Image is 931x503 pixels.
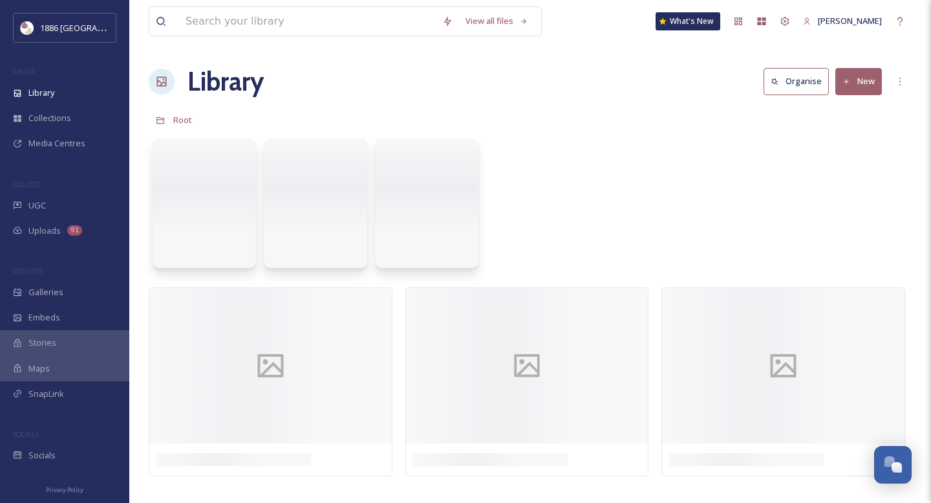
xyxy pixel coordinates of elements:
[459,8,535,34] a: View all files
[179,7,436,36] input: Search your library
[13,179,41,189] span: COLLECT
[173,114,192,126] span: Root
[13,266,43,276] span: WIDGETS
[187,62,264,101] a: Library
[13,429,39,439] span: SOCIALS
[28,449,56,462] span: Socials
[28,337,56,349] span: Stories
[67,225,82,236] div: 91
[28,199,46,212] span: UGC
[656,12,720,30] a: What's New
[28,363,50,375] span: Maps
[28,225,61,237] span: Uploads
[764,68,835,95] a: Organise
[173,112,192,128] a: Root
[28,311,60,324] span: Embeds
[28,388,64,400] span: SnapLink
[46,486,83,494] span: Privacy Policy
[28,137,85,150] span: Media Centres
[28,286,63,298] span: Galleries
[40,21,142,34] span: 1886 [GEOGRAPHIC_DATA]
[13,67,36,76] span: MEDIA
[46,481,83,497] a: Privacy Policy
[797,8,888,34] a: [PERSON_NAME]
[764,68,829,95] button: Organise
[818,15,882,27] span: [PERSON_NAME]
[835,68,882,95] button: New
[28,112,71,124] span: Collections
[21,21,34,34] img: logos.png
[874,446,912,484] button: Open Chat
[28,87,54,99] span: Library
